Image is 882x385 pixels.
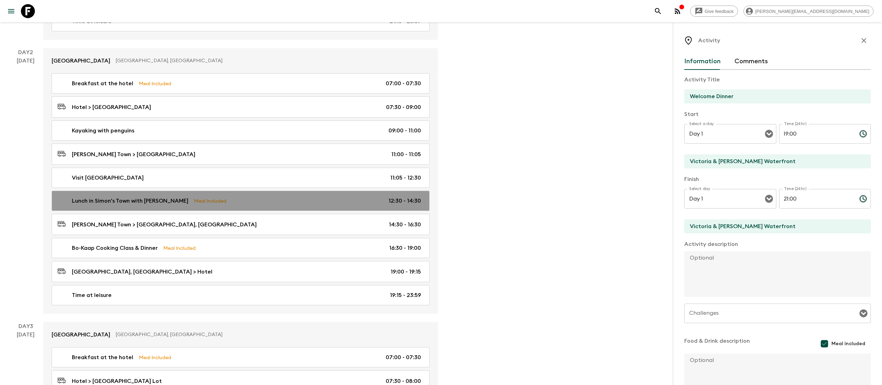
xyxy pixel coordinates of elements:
[684,240,871,248] p: Activity description
[701,9,738,14] span: Give feedback
[856,192,870,206] button: Choose time, selected time is 9:00 PM
[684,175,871,183] p: Finish
[52,330,110,339] p: [GEOGRAPHIC_DATA]
[391,150,421,159] p: 11:00 - 11:05
[386,353,421,362] p: 07:00 - 07:30
[734,53,768,70] button: Comments
[72,353,133,362] p: Breakfast at the hotel
[72,244,158,252] p: Bo-Kaap Cooking Class & Dinner
[831,340,865,347] span: Meal included
[116,331,424,338] p: [GEOGRAPHIC_DATA], [GEOGRAPHIC_DATA]
[684,219,865,233] input: End Location (leave blank if same as Start)
[689,186,710,192] label: Select day
[389,220,421,229] p: 14:30 - 16:30
[139,354,171,361] p: Meal Included
[72,197,188,205] p: Lunch in Simon's Town with [PERSON_NAME]
[72,150,195,159] p: [PERSON_NAME] Town > [GEOGRAPHIC_DATA]
[386,103,421,111] p: 07:30 - 09:00
[684,110,871,118] p: Start
[389,197,421,205] p: 12:30 - 14:30
[116,57,424,64] p: [GEOGRAPHIC_DATA], [GEOGRAPHIC_DATA]
[52,168,430,188] a: Visit [GEOGRAPHIC_DATA]11:05 - 12:30
[72,103,151,111] p: Hotel > [GEOGRAPHIC_DATA]
[52,214,430,235] a: [PERSON_NAME] Town > [GEOGRAPHIC_DATA], [GEOGRAPHIC_DATA]14:30 - 16:30
[52,57,110,65] p: [GEOGRAPHIC_DATA]
[390,174,421,182] p: 11:05 - 12:30
[690,6,738,17] a: Give feedback
[4,4,18,18] button: menu
[52,96,430,118] a: Hotel > [GEOGRAPHIC_DATA]07:30 - 09:00
[784,186,807,192] label: Time (24hr)
[72,79,133,88] p: Breakfast at the hotel
[8,48,43,57] p: Day 2
[8,322,43,330] p: Day 3
[52,238,430,258] a: Bo-Kaap Cooking Class & DinnerMeal Included16:30 - 19:00
[52,73,430,94] a: Breakfast at the hotelMeal Included07:00 - 07:30
[194,197,226,205] p: Meal Included
[390,291,421,299] p: 19:15 - 23:59
[386,79,421,88] p: 07:00 - 07:30
[389,126,421,135] p: 09:00 - 11:00
[779,124,854,144] input: hh:mm
[72,126,134,135] p: Kayaking with penguins
[43,48,438,73] a: [GEOGRAPHIC_DATA][GEOGRAPHIC_DATA], [GEOGRAPHIC_DATA]
[779,189,854,209] input: hh:mm
[744,6,874,17] div: [PERSON_NAME][EMAIL_ADDRESS][DOMAIN_NAME]
[139,80,171,87] p: Meal Included
[684,75,871,84] p: Activity Title
[52,285,430,305] a: Time at leisure19:15 - 23:59
[684,53,721,70] button: Information
[72,268,212,276] p: [GEOGRAPHIC_DATA], [GEOGRAPHIC_DATA] > Hotel
[52,191,430,211] a: Lunch in Simon's Town with [PERSON_NAME]Meal Included12:30 - 14:30
[856,127,870,141] button: Choose time, selected time is 7:00 PM
[859,308,868,318] button: Open
[52,144,430,165] a: [PERSON_NAME] Town > [GEOGRAPHIC_DATA]11:00 - 11:05
[17,57,35,314] div: [DATE]
[651,4,665,18] button: search adventures
[52,261,430,282] a: [GEOGRAPHIC_DATA], [GEOGRAPHIC_DATA] > Hotel19:00 - 19:15
[72,174,144,182] p: Visit [GEOGRAPHIC_DATA]
[163,244,196,252] p: Meal Included
[684,154,865,168] input: Start Location
[391,268,421,276] p: 19:00 - 19:15
[684,89,865,103] input: E.g Hozuagawa boat tour
[764,194,774,204] button: Open
[752,9,873,14] span: [PERSON_NAME][EMAIL_ADDRESS][DOMAIN_NAME]
[72,291,112,299] p: Time at leisure
[784,121,807,127] label: Time (24hr)
[684,337,750,351] p: Food & Drink description
[689,121,714,127] label: Select a day
[698,36,720,45] p: Activity
[389,244,421,252] p: 16:30 - 19:00
[764,129,774,139] button: Open
[43,322,438,347] a: [GEOGRAPHIC_DATA][GEOGRAPHIC_DATA], [GEOGRAPHIC_DATA]
[52,347,430,368] a: Breakfast at the hotelMeal Included07:00 - 07:30
[52,121,430,141] a: Kayaking with penguins09:00 - 11:00
[72,220,257,229] p: [PERSON_NAME] Town > [GEOGRAPHIC_DATA], [GEOGRAPHIC_DATA]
